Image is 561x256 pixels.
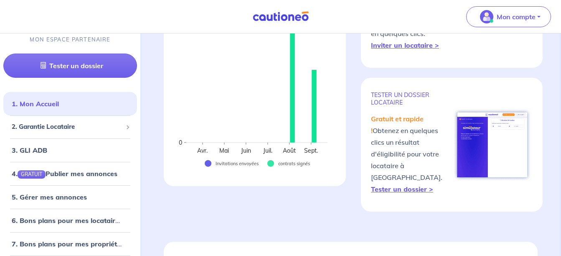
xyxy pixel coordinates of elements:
div: 5. Gérer mes annonces [3,189,137,205]
text: Sept. [304,147,318,154]
a: 1. Mon Accueil [12,100,59,108]
div: 7. Bons plans pour mes propriétaires [3,236,137,252]
text: Juin [241,147,251,154]
a: Tester un dossier [3,54,137,78]
a: Tester un dossier > [371,185,433,193]
a: 7. Bons plans pour mes propriétaires [12,240,133,248]
em: Gratuit et rapide ! [371,115,424,135]
div: 1. Mon Accueil [3,95,137,112]
img: Cautioneo [249,11,312,22]
span: 2. Garantie Locataire [12,122,122,132]
a: 5. Gérer mes annonces [12,193,87,201]
p: Mon compte [497,12,536,22]
text: Août [283,147,296,154]
div: 4.GRATUITPublier mes annonces [3,165,137,182]
a: 6. Bons plans pour mes locataires [12,216,122,225]
text: Mai [219,147,229,154]
img: illu_account_valid_menu.svg [480,10,493,23]
p: MON ESPACE PARTENAIRE [30,36,110,44]
text: Avr. [197,147,208,154]
text: 0 [179,139,182,146]
a: 3. GLI ADB [12,146,47,154]
div: 6. Bons plans pour mes locataires [3,212,137,229]
img: simulateur.png [453,108,532,182]
button: illu_account_valid_menu.svgMon compte [466,6,551,27]
p: TESTER un dossier locataire [371,91,452,106]
a: 4.GRATUITPublier mes annonces [12,169,117,178]
p: Obtenez en quelques clics un résultat d'éligibilité pour votre locataire à [GEOGRAPHIC_DATA]. [371,113,452,195]
text: Juil. [263,147,272,154]
div: 3. GLI ADB [3,142,137,159]
div: 2. Garantie Locataire [3,119,137,135]
a: Inviter un locataire > [371,41,439,49]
